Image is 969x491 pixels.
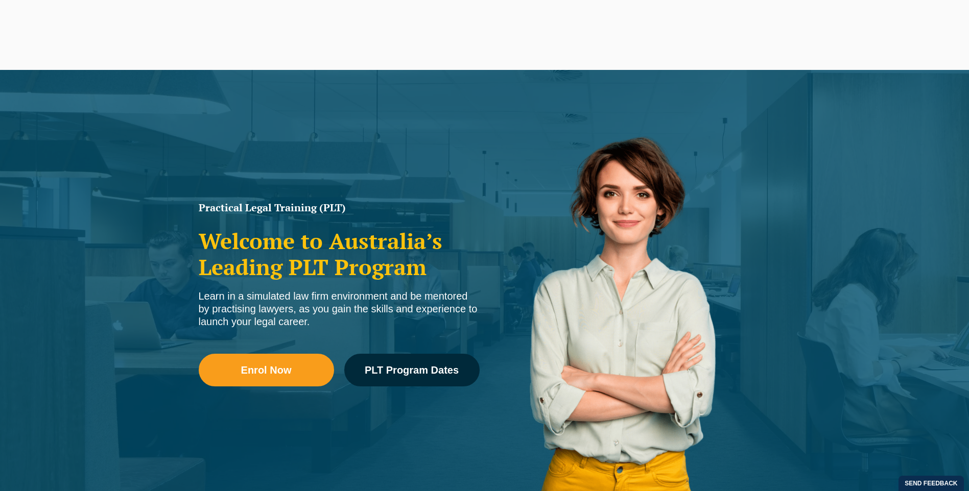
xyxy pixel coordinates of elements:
span: PLT Program Dates [365,365,459,375]
div: Learn in a simulated law firm environment and be mentored by practising lawyers, as you gain the ... [199,290,480,328]
a: Enrol Now [199,354,334,386]
a: PLT Program Dates [344,354,480,386]
h2: Welcome to Australia’s Leading PLT Program [199,228,480,280]
span: Enrol Now [241,365,292,375]
h1: Practical Legal Training (PLT) [199,203,480,213]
